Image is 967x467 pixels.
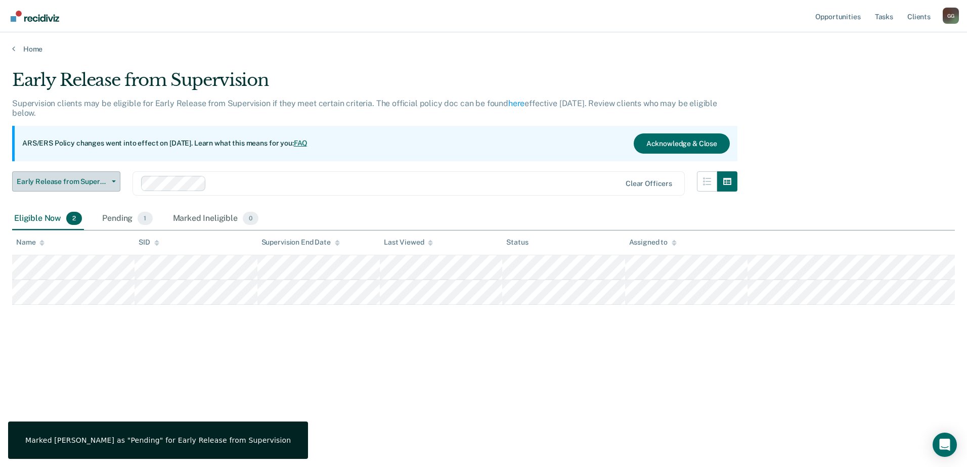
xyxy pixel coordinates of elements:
[933,433,957,457] div: Open Intercom Messenger
[138,212,152,225] span: 1
[384,238,433,247] div: Last Viewed
[12,44,955,54] a: Home
[66,212,82,225] span: 2
[12,208,84,230] div: Eligible Now2
[506,238,528,247] div: Status
[629,238,677,247] div: Assigned to
[17,177,108,186] span: Early Release from Supervision
[12,171,120,192] button: Early Release from Supervision
[16,238,45,247] div: Name
[634,133,730,154] button: Acknowledge & Close
[508,99,524,108] a: here
[261,238,340,247] div: Supervision End Date
[171,208,261,230] div: Marked Ineligible0
[25,436,291,445] div: Marked [PERSON_NAME] as "Pending" for Early Release from Supervision
[100,208,154,230] div: Pending1
[943,8,959,24] div: G G
[626,179,672,188] div: Clear officers
[139,238,159,247] div: SID
[12,70,737,99] div: Early Release from Supervision
[11,11,59,22] img: Recidiviz
[22,138,307,149] p: ARS/ERS Policy changes went into effect on [DATE]. Learn what this means for you:
[12,99,717,118] p: Supervision clients may be eligible for Early Release from Supervision if they meet certain crite...
[243,212,258,225] span: 0
[294,139,308,147] a: FAQ
[943,8,959,24] button: Profile dropdown button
